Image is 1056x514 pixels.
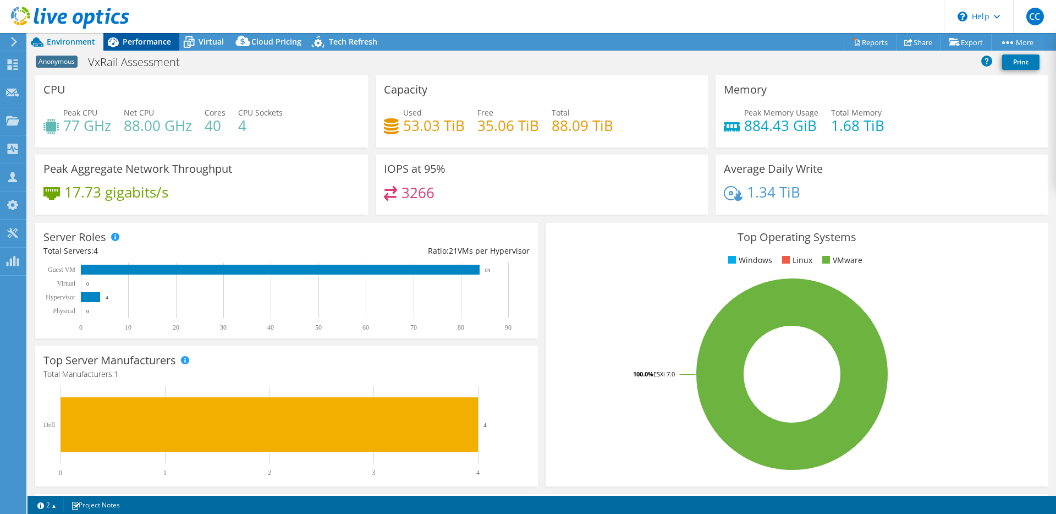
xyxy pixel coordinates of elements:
svg: \n [958,12,967,21]
h3: Average Daily Write [724,163,823,175]
span: 1 [114,369,118,379]
li: VMware [820,254,862,266]
text: Hypervisor [46,293,75,301]
h4: 35.06 TiB [477,119,539,132]
text: 1 [163,469,167,477]
h4: 884.43 GiB [744,119,818,132]
span: Total Memory [831,107,882,118]
li: Windows [725,254,772,266]
h4: 40 [205,119,226,132]
text: 70 [410,324,417,331]
h3: Top Operating Systems [554,231,1040,243]
a: Reports [844,34,897,51]
span: Net CPU [124,107,154,118]
h3: Server Roles [43,231,106,243]
div: Ratio: VMs per Hypervisor [287,245,530,257]
h4: 1.34 TiB [747,186,800,198]
text: 60 [362,324,369,331]
span: Peak Memory Usage [744,107,818,118]
span: 21 [449,245,458,256]
div: Total Servers: [43,245,287,257]
span: CPU Sockets [238,107,283,118]
h4: Total Manufacturers: [43,368,530,380]
li: Linux [779,254,812,266]
h3: IOPS at 95% [384,163,446,175]
span: Cores [205,107,226,118]
text: 3 [372,469,375,477]
text: 20 [173,324,179,331]
a: Share [896,34,941,51]
span: Used [403,107,422,118]
span: Tech Refresh [329,36,377,47]
text: 80 [458,324,464,331]
span: 4 [94,245,98,256]
text: 0 [86,281,89,287]
a: 2 [30,498,64,512]
h3: Memory [724,84,767,96]
a: Print [1002,54,1039,70]
text: 2 [268,469,271,477]
h4: 88.00 GHz [124,119,192,132]
span: Free [477,107,493,118]
text: Physical [53,307,75,315]
h4: 1.68 TiB [831,119,884,132]
h4: 88.09 TiB [552,119,613,132]
span: Virtual [199,36,224,47]
span: Anonymous [36,56,78,68]
h3: Peak Aggregate Network Throughput [43,163,232,175]
h4: 3266 [402,187,435,199]
text: 90 [505,324,512,331]
text: 10 [125,324,131,331]
span: Performance [123,36,171,47]
tspan: ESXi 7.0 [653,370,675,378]
h1: VxRail Assessment [83,56,197,68]
span: Cloud Pricing [251,36,301,47]
text: 30 [220,324,227,331]
span: CC [1026,8,1044,25]
tspan: 100.0% [633,370,653,378]
text: 0 [86,309,89,314]
h3: Capacity [384,84,427,96]
text: Dell [43,421,55,429]
h3: Top Server Manufacturers [43,354,176,367]
h4: 77 GHz [63,119,111,132]
text: 4 [106,295,108,300]
a: Project Notes [63,498,128,512]
h3: CPU [43,84,65,96]
text: Guest VM [48,266,75,274]
text: 84 [485,267,491,273]
span: Peak CPU [63,107,97,118]
h4: 53.03 TiB [403,119,465,132]
text: 0 [59,469,62,477]
span: Total [552,107,570,118]
text: 40 [267,324,274,331]
text: 50 [315,324,322,331]
h4: 4 [238,119,283,132]
text: Virtual [57,280,76,287]
h4: 17.73 gigabits/s [64,186,168,198]
text: 0 [79,324,82,331]
text: 4 [476,469,480,477]
span: Environment [47,36,95,47]
a: More [991,34,1042,51]
text: 4 [483,422,487,428]
a: Export [941,34,992,51]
